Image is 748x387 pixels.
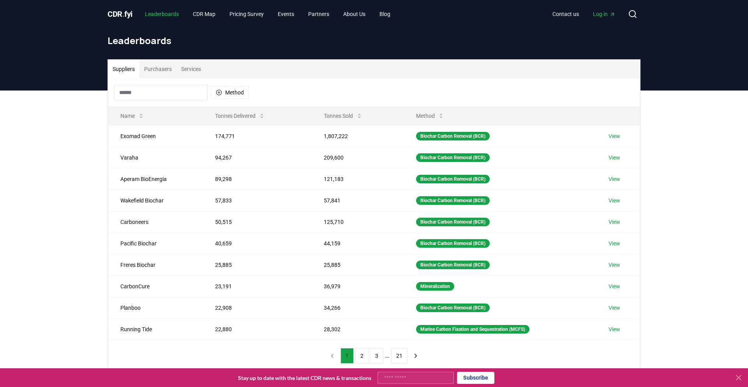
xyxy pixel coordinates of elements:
[311,254,404,275] td: 25,885
[385,351,390,360] li: ...
[609,282,620,290] a: View
[203,318,311,340] td: 22,880
[318,108,369,124] button: Tonnes Sold
[187,7,222,21] a: CDR Map
[311,275,404,297] td: 36,979
[108,9,132,19] span: CDR fyi
[108,190,203,211] td: Wakefield Biochar
[609,325,620,333] a: View
[302,7,335,21] a: Partners
[587,7,622,21] a: Log in
[609,218,620,226] a: View
[108,211,203,233] td: Carboneers
[108,125,203,147] td: Exomad Green
[373,7,397,21] a: Blog
[416,239,490,248] div: Biochar Carbon Removal (BCR)
[211,86,249,99] button: Method
[416,132,490,140] div: Biochar Carbon Removal (BCR)
[311,168,404,190] td: 121,183
[108,168,203,190] td: Aperam BioEnergia
[272,7,300,21] a: Events
[311,318,404,340] td: 28,302
[416,325,529,334] div: Marine Carbon Fixation and Sequestration (MCFS)
[209,108,271,124] button: Tonnes Delivered
[416,175,490,183] div: Biochar Carbon Removal (BCR)
[114,108,150,124] button: Name
[609,261,620,269] a: View
[410,108,450,124] button: Method
[176,60,206,78] button: Services
[139,60,176,78] button: Purchasers
[416,153,490,162] div: Biochar Carbon Removal (BCR)
[355,348,369,364] button: 2
[203,254,311,275] td: 25,885
[340,348,354,364] button: 1
[391,348,408,364] button: 21
[203,233,311,254] td: 40,659
[122,9,125,19] span: .
[203,297,311,318] td: 22,908
[416,218,490,226] div: Biochar Carbon Removal (BCR)
[609,304,620,312] a: View
[108,297,203,318] td: Planboo
[203,168,311,190] td: 89,298
[416,261,490,269] div: Biochar Carbon Removal (BCR)
[311,297,404,318] td: 34,266
[593,10,616,18] span: Log in
[108,275,203,297] td: CarbonCure
[139,7,397,21] nav: Main
[223,7,270,21] a: Pricing Survey
[416,196,490,205] div: Biochar Carbon Removal (BCR)
[416,282,454,291] div: Mineralization
[609,175,620,183] a: View
[203,211,311,233] td: 50,515
[203,190,311,211] td: 57,833
[108,233,203,254] td: Pacific Biochar
[108,60,139,78] button: Suppliers
[311,233,404,254] td: 44,159
[311,211,404,233] td: 125,710
[108,147,203,168] td: Varaha
[311,190,404,211] td: 57,841
[108,9,132,20] a: CDR.fyi
[311,147,404,168] td: 209,600
[337,7,372,21] a: About Us
[203,125,311,147] td: 174,771
[609,154,620,162] a: View
[311,125,404,147] td: 1,807,222
[416,304,490,312] div: Biochar Carbon Removal (BCR)
[203,275,311,297] td: 23,191
[609,197,620,204] a: View
[409,348,422,364] button: next page
[139,7,185,21] a: Leaderboards
[546,7,622,21] nav: Main
[108,254,203,275] td: Freres Biochar
[108,34,640,47] h1: Leaderboards
[370,348,383,364] button: 3
[609,240,620,247] a: View
[609,132,620,140] a: View
[546,7,585,21] a: Contact us
[108,318,203,340] td: Running Tide
[203,147,311,168] td: 94,267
